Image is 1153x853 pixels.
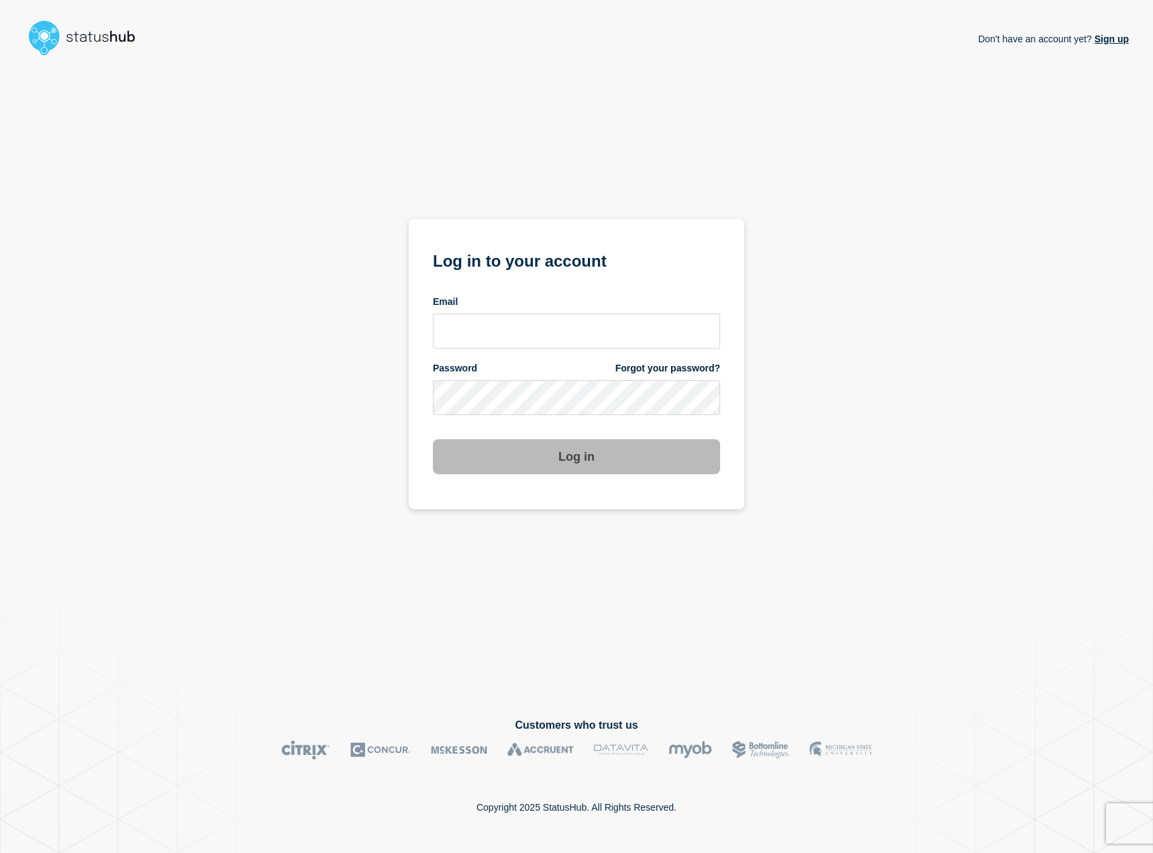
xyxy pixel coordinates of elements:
[433,296,458,308] span: Email
[433,362,477,375] span: Password
[433,247,720,272] h1: Log in to your account
[978,23,1129,55] p: Don't have an account yet?
[24,719,1129,731] h2: Customers who trust us
[594,740,648,760] img: DataVita logo
[24,16,152,59] img: StatusHub logo
[431,740,487,760] img: McKesson logo
[1092,34,1129,44] a: Sign up
[433,380,720,415] input: password input
[615,362,720,375] a: Forgot your password?
[809,740,872,760] img: MSU logo
[281,740,330,760] img: Citrix logo
[350,740,411,760] img: Concur logo
[433,314,720,349] input: email input
[433,439,720,474] button: Log in
[668,740,712,760] img: myob logo
[507,740,574,760] img: Accruent logo
[477,802,676,813] p: Copyright 2025 StatusHub. All Rights Reserved.
[732,740,789,760] img: Bottomline logo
